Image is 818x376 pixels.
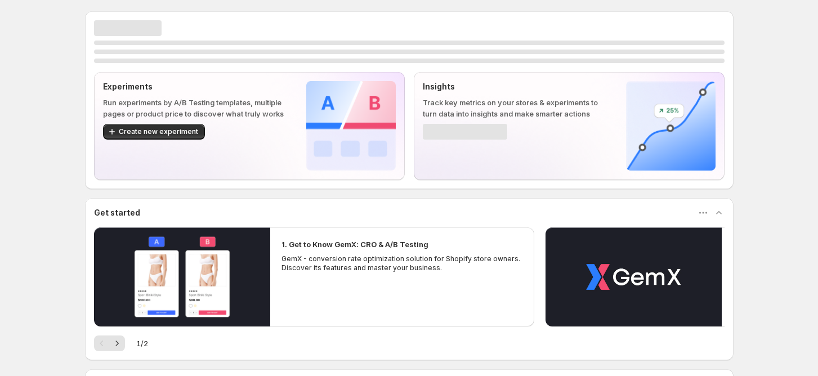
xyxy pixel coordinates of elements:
p: GemX - conversion rate optimization solution for Shopify store owners. Discover its features and ... [281,254,524,272]
button: Next [109,335,125,351]
p: Run experiments by A/B Testing templates, multiple pages or product price to discover what truly ... [103,97,288,119]
button: Play video [94,227,270,326]
nav: Pagination [94,335,125,351]
button: Create new experiment [103,124,205,140]
p: Experiments [103,81,288,92]
img: Insights [626,81,716,171]
button: Play video [546,227,722,326]
img: Experiments [306,81,396,171]
p: Insights [423,81,608,92]
h2: 1. Get to Know GemX: CRO & A/B Testing [281,239,428,250]
span: Create new experiment [119,127,198,136]
h3: Get started [94,207,140,218]
span: 1 / 2 [136,338,148,349]
p: Track key metrics on your stores & experiments to turn data into insights and make smarter actions [423,97,608,119]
